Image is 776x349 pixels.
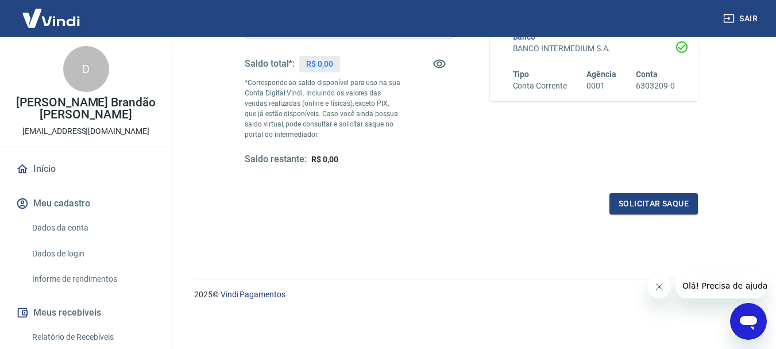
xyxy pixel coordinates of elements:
h6: 6303209-0 [636,80,675,92]
button: Sair [721,8,762,29]
h5: Saldo restante: [245,154,307,166]
p: [EMAIL_ADDRESS][DOMAIN_NAME] [22,125,149,137]
span: R$ 0,00 [311,155,338,164]
a: Início [14,156,158,182]
span: Conta [636,70,658,79]
p: 2025 © [194,289,748,301]
img: Vindi [14,1,88,36]
iframe: Fechar mensagem [648,275,671,298]
button: Meus recebíveis [14,300,158,325]
a: Vindi Pagamentos [221,290,285,299]
span: Agência [586,70,616,79]
h6: BANCO INTERMEDIUM S.A. [513,43,675,55]
h6: 0001 [586,80,616,92]
a: Relatório de Recebíveis [28,325,158,349]
h5: Saldo total*: [245,58,295,70]
p: R$ 0,00 [306,58,333,70]
a: Dados da conta [28,216,158,240]
a: Informe de rendimentos [28,267,158,291]
p: [PERSON_NAME] Brandão [PERSON_NAME] [9,97,163,121]
span: Tipo [513,70,530,79]
a: Dados de login [28,242,158,266]
span: Olá! Precisa de ajuda? [7,8,96,17]
button: Solicitar saque [609,193,698,214]
button: Meu cadastro [14,191,158,216]
iframe: Botão para abrir a janela de mensagens [730,303,767,340]
h6: Conta Corrente [513,80,567,92]
span: Banco [513,32,536,41]
p: *Corresponde ao saldo disponível para uso na sua Conta Digital Vindi. Incluindo os valores das ve... [245,78,401,140]
iframe: Mensagem da empresa [675,273,767,298]
div: D [63,46,109,92]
